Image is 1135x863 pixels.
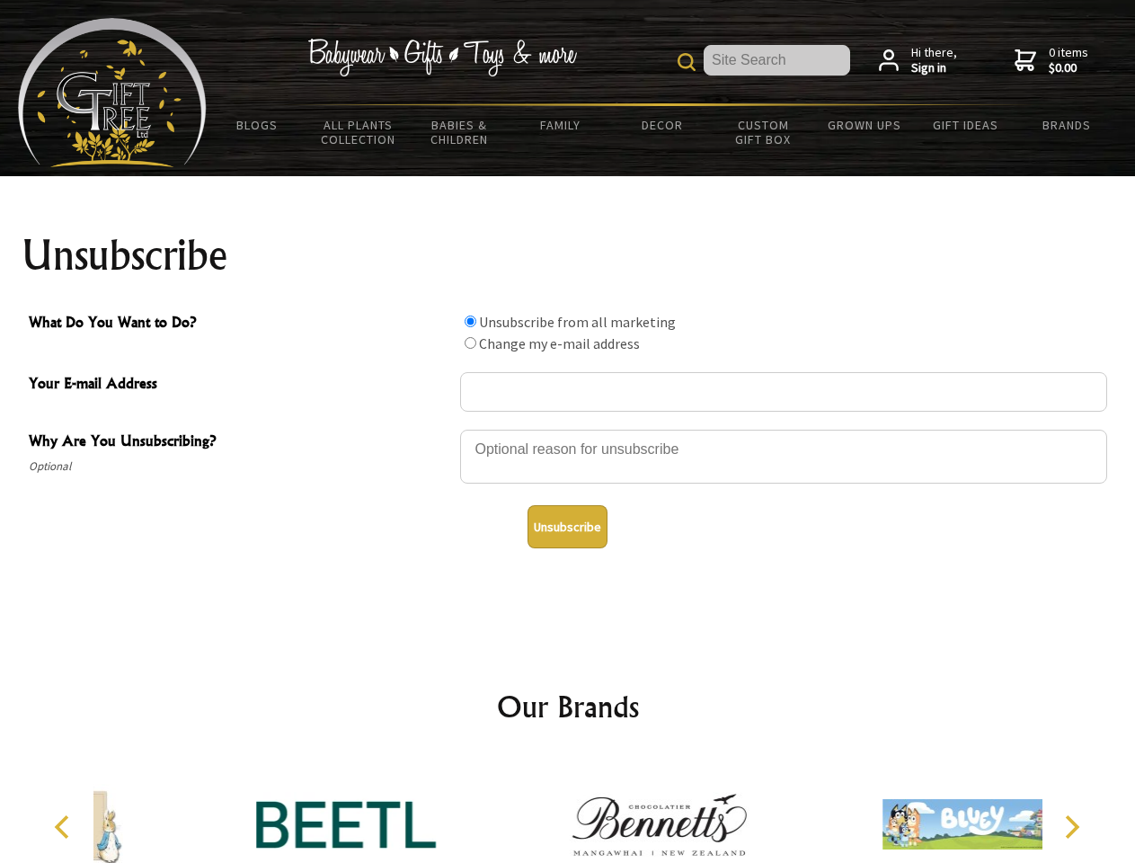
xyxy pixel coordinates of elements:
a: Custom Gift Box [713,106,814,158]
a: Grown Ups [813,106,915,144]
input: Site Search [704,45,850,76]
strong: Sign in [911,60,957,76]
textarea: Why Are You Unsubscribing? [460,430,1107,484]
button: Previous [45,807,84,847]
h2: Our Brands [36,685,1100,728]
a: All Plants Collection [308,106,410,158]
a: BLOGS [207,106,308,144]
img: product search [678,53,696,71]
span: What Do You Want to Do? [29,311,451,337]
strong: $0.00 [1049,60,1088,76]
label: Change my e-mail address [479,334,640,352]
label: Unsubscribe from all marketing [479,313,676,331]
button: Next [1051,807,1091,847]
a: Decor [611,106,713,144]
span: Why Are You Unsubscribing? [29,430,451,456]
a: Brands [1016,106,1118,144]
span: 0 items [1049,44,1088,76]
input: Your E-mail Address [460,372,1107,412]
span: Hi there, [911,45,957,76]
button: Unsubscribe [528,505,607,548]
a: Babies & Children [409,106,510,158]
span: Optional [29,456,451,477]
span: Your E-mail Address [29,372,451,398]
a: 0 items$0.00 [1015,45,1088,76]
a: Gift Ideas [915,106,1016,144]
input: What Do You Want to Do? [465,316,476,327]
input: What Do You Want to Do? [465,337,476,349]
img: Babyware - Gifts - Toys and more... [18,18,207,167]
img: Babywear - Gifts - Toys & more [307,39,577,76]
a: Family [510,106,612,144]
a: Hi there,Sign in [879,45,957,76]
h1: Unsubscribe [22,234,1114,277]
